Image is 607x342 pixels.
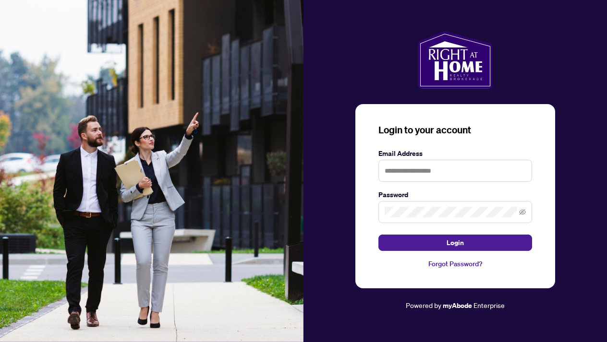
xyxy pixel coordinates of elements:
[378,259,532,269] a: Forgot Password?
[473,301,505,309] span: Enterprise
[378,148,532,159] label: Email Address
[418,31,492,89] img: ma-logo
[519,209,526,215] span: eye-invisible
[406,301,441,309] span: Powered by
[378,235,532,251] button: Login
[447,235,464,250] span: Login
[443,300,472,311] a: myAbode
[378,189,532,200] label: Password
[378,123,532,137] h3: Login to your account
